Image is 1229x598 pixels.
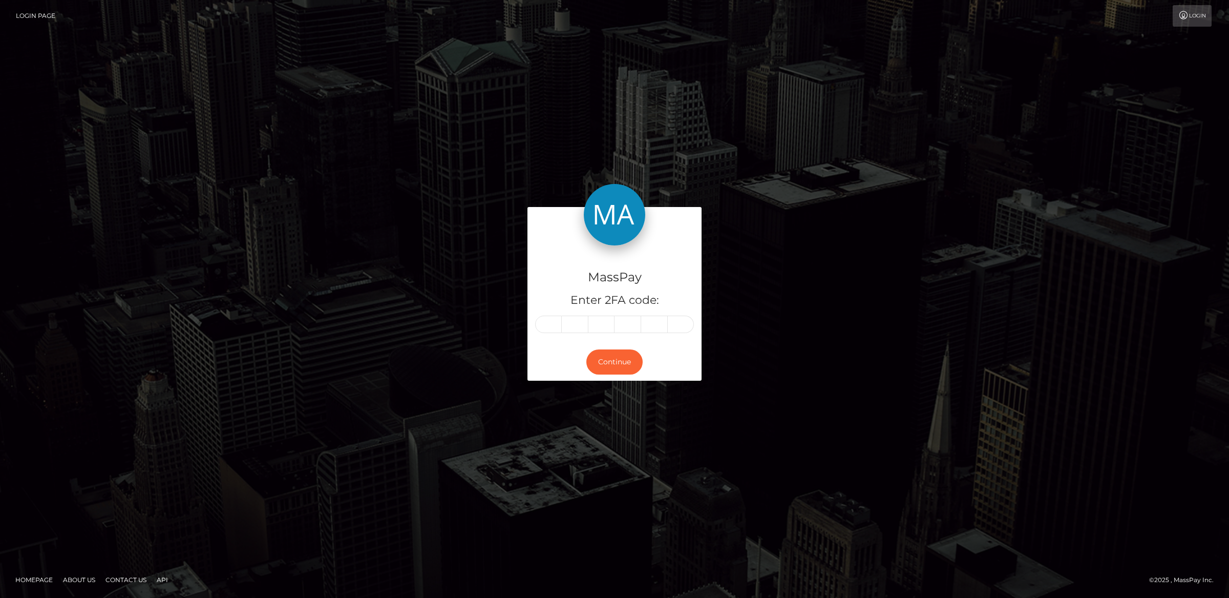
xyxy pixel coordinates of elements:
button: Continue [586,349,643,375]
a: Login Page [16,5,55,27]
img: MassPay [584,184,645,245]
a: Login [1173,5,1212,27]
a: Homepage [11,572,57,588]
div: © 2025 , MassPay Inc. [1149,574,1221,586]
a: API [153,572,172,588]
a: Contact Us [101,572,151,588]
h4: MassPay [535,269,694,286]
h5: Enter 2FA code: [535,293,694,308]
a: About Us [59,572,99,588]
